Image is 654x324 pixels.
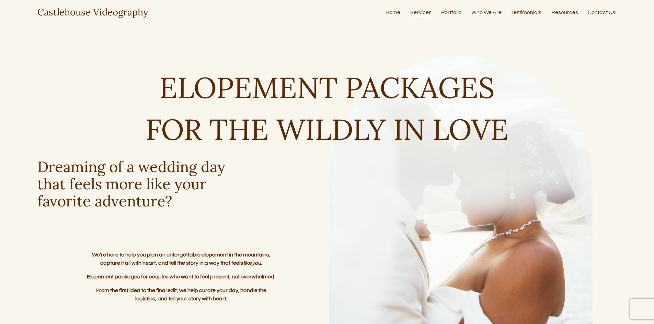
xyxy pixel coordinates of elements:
[92,252,272,266] strong: We’re here to help you plan an unforgettable elopement in the mountains, capture it all with hear...
[386,8,400,17] a: Home
[37,158,228,209] h3: Dreaming of a wedding day that feels more like your favorite adventure?
[37,114,617,145] h1: FOR THE WILDLY IN LOVE
[471,8,502,17] a: Who We Are
[87,274,275,279] strong: Elopement packages for couples who want to feel present, not overwhelmed.
[441,8,461,17] a: Portfolio
[37,6,148,18] a: Castlehouse Videography
[37,72,617,103] h1: ELOPEMENT PACKAGES
[252,260,261,266] em: you
[551,8,578,17] a: Resources
[96,288,267,301] strong: From the first idea to the final edit, we help curate your day, handle the logistics, and tell yo...
[511,8,541,17] a: Testimonials
[410,8,432,17] a: Services
[588,8,617,17] a: Contact Us!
